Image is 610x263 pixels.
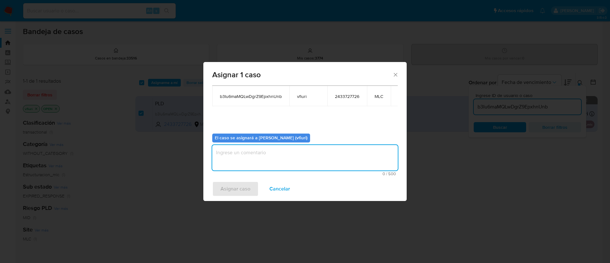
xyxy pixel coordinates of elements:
[203,62,407,201] div: assign-modal
[375,93,383,99] span: MLC
[269,182,290,196] span: Cancelar
[297,93,320,99] span: vfiuri
[392,72,398,77] button: Cerrar ventana
[220,93,282,99] span: b3Iu6maMQLwDgrZ9EpxhnUnb
[215,135,308,141] b: El caso se asignará a [PERSON_NAME] (vfiuri)
[212,71,392,79] span: Asignar 1 caso
[335,93,359,99] span: 2433727726
[214,172,396,176] span: Máximo 500 caracteres
[261,181,298,197] button: Cancelar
